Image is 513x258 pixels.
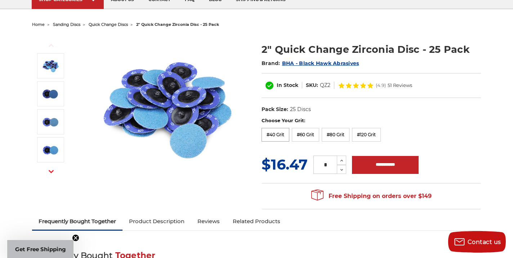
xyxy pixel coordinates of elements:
[262,117,481,124] label: Choose Your Grit:
[72,234,79,241] button: Close teaser
[43,38,60,53] button: Previous
[262,42,481,56] h1: 2" Quick Change Zirconia Disc - 25 Pack
[32,213,122,229] a: Frequently Bought Together
[320,82,330,89] dd: QZ2
[282,60,359,66] a: BHA - Black Hawk Abrasives
[376,83,386,88] span: (4.9)
[7,240,73,258] div: Get Free ShippingClose teaser
[306,82,318,89] dt: SKU:
[262,60,280,66] span: Brand:
[32,22,45,27] a: home
[226,213,287,229] a: Related Products
[94,35,238,179] img: Assortment of 2-inch Metalworking Discs, 80 Grit, Quick Change, with durable Zirconia abrasive by...
[43,164,60,179] button: Next
[41,57,59,75] img: Assortment of 2-inch Metalworking Discs, 80 Grit, Quick Change, with durable Zirconia abrasive by...
[277,82,298,88] span: In Stock
[191,213,226,229] a: Reviews
[136,22,219,27] span: 2" quick change zirconia disc - 25 pack
[311,189,432,203] span: Free Shipping on orders over $149
[290,106,311,113] dd: 25 Discs
[41,85,59,103] img: Side-by-side view of 2-inch 40 Grit Zirconia Discs with Roloc fastening, showcasing both front an...
[89,22,128,27] a: quick change discs
[468,239,501,245] span: Contact us
[41,141,59,159] img: 2-inch 80 Grit Zirconia Discs with Roloc attachment, ideal for smoothing and finishing tasks in m...
[15,246,66,253] span: Get Free Shipping
[262,156,308,173] span: $16.47
[122,213,191,229] a: Product Description
[53,22,80,27] a: sanding discs
[262,106,288,113] dt: Pack Size:
[41,113,59,131] img: Pair of 2-inch Quick Change Sanding Discs, 60 Grit, with Zirconia abrasive and roloc attachment f...
[388,83,412,88] span: 51 Reviews
[448,231,506,253] button: Contact us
